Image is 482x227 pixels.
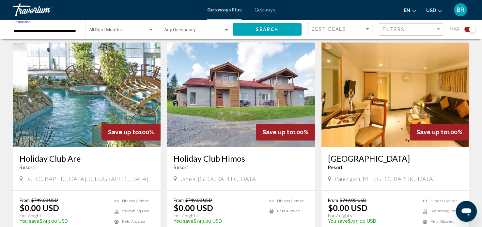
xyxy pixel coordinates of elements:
span: You save [20,219,39,224]
span: Save up to [416,129,447,136]
p: For 7 nights [174,213,262,219]
span: USD [426,8,436,13]
button: Change currency [426,6,442,15]
span: $749.00 USD [31,197,58,203]
span: Swimming Pool [122,209,149,213]
span: Resort [328,165,343,170]
p: $0.00 USD [328,203,367,213]
span: Fitness Center [277,199,303,203]
span: Map [450,25,459,34]
button: Filter [379,23,443,36]
span: Swimming Pool [430,209,458,213]
p: $0.00 USD [174,203,213,213]
span: From [174,197,184,203]
a: Getaways [255,7,275,12]
span: BR [457,7,464,13]
span: Save up to [262,129,293,136]
span: From [328,197,338,203]
span: $749.00 USD [185,197,212,203]
span: Panchgani, MH, [GEOGRAPHIC_DATA] [334,175,435,182]
button: User Menu [452,3,469,17]
p: $749.00 USD [20,219,108,224]
span: Save up to [108,129,139,136]
p: For 7 nights [328,213,416,219]
span: You save [328,219,348,224]
span: Pets Allowed [122,219,145,224]
img: C046E01X.jpg [167,42,315,147]
button: Change language [404,6,416,15]
span: Resort [20,165,34,170]
span: From [20,197,30,203]
span: Search [256,27,279,32]
img: C909I01X.jpg [321,42,469,147]
iframe: Button to launch messaging window [456,201,477,222]
span: Resort [174,165,188,170]
span: Pets Allowed [430,219,454,224]
p: $749.00 USD [328,219,416,224]
span: Fitness Center [430,199,457,203]
a: Holiday Club Are [20,154,154,163]
span: Pets Allowed [277,209,300,213]
p: $749.00 USD [174,219,262,224]
span: Jämsä, [GEOGRAPHIC_DATA] [180,175,258,182]
a: Travorium [13,3,201,16]
span: en [404,8,410,13]
a: [GEOGRAPHIC_DATA] [328,154,462,163]
p: $0.00 USD [20,203,59,213]
span: Filters [382,27,405,32]
div: 100% [256,124,315,140]
mat-select: Sort by [312,26,370,32]
span: [GEOGRAPHIC_DATA], [GEOGRAPHIC_DATA] [26,175,148,182]
button: Search [233,23,302,35]
span: Fitness Center [122,199,148,203]
span: You save [174,219,194,224]
p: For 7 nights [20,213,108,219]
span: $749.00 USD [340,197,366,203]
img: 7791O01X.jpg [13,42,161,147]
a: Getaways Plus [207,7,241,12]
div: 100% [410,124,469,140]
a: Holiday Club Himos [174,154,308,163]
span: Best Deals [312,26,346,32]
div: 100% [101,124,161,140]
